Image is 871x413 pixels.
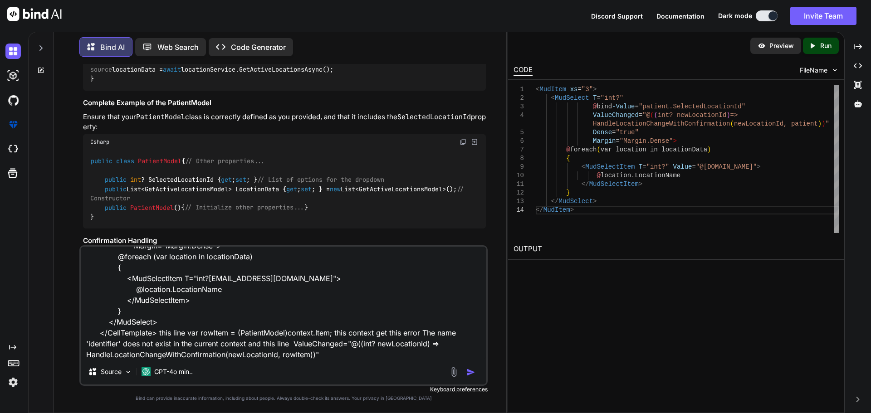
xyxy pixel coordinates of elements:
[100,42,125,53] p: Bind AI
[591,11,643,21] button: Discord Support
[642,163,646,170] span: =
[551,198,558,205] span: </
[124,368,132,376] img: Pick Models
[514,189,524,197] div: 12
[90,56,432,84] code: { locationData = locationService.GetActiveLocationsAsync(); }
[79,386,488,393] p: Keyboard preferences
[514,111,524,120] div: 4
[543,206,570,214] span: MudItem
[589,180,638,188] span: MudSelectItem
[514,85,524,94] div: 1
[555,94,589,102] span: MudSelect
[154,367,193,376] p: GPT-4o min..
[822,120,825,127] span: )
[235,176,246,184] span: set
[5,374,21,390] img: settings
[101,367,122,376] p: Source
[514,137,524,146] div: 6
[696,163,757,170] span: "@[DOMAIN_NAME]"
[136,112,185,121] code: PatientModel
[758,42,766,50] img: preview
[656,11,705,21] button: Documentation
[581,163,585,170] span: <
[800,66,827,75] span: FileName
[105,176,127,184] span: public
[90,56,432,73] span: // Fetch the active locations from your data source
[514,102,524,111] div: 3
[91,157,113,165] span: public
[566,155,570,162] span: {
[7,7,62,21] img: Bind AI
[301,185,312,193] span: set
[620,137,673,145] span: "Margin.Dense"
[600,146,707,153] span: var location in locationData
[566,189,570,196] span: }
[105,185,127,193] span: public
[658,112,726,119] span: int? newLocationId
[616,137,619,145] span: =
[221,176,232,184] span: get
[612,129,616,136] span: =
[163,65,181,73] span: await
[730,120,734,127] span: (
[734,120,818,127] span: newLocationId, patient
[514,197,524,206] div: 13
[536,206,543,214] span: </
[726,112,730,119] span: )
[90,138,109,146] span: Csharp
[591,12,643,20] span: Discord Support
[650,112,654,119] span: (
[466,368,475,377] img: icon
[635,103,638,110] span: =
[514,171,524,180] div: 10
[514,146,524,154] div: 7
[142,367,151,376] img: GPT-4o mini
[130,204,174,212] span: PatientModel
[601,94,623,102] span: "int?"
[593,112,639,119] span: ValueChanged
[597,172,600,179] span: @
[817,120,821,127] span: )
[597,94,600,102] span: =
[570,206,573,214] span: >
[673,163,692,170] span: Value
[330,185,341,193] span: new
[83,112,486,132] p: Ensure that your class is correctly defined as you provided, and that it includes the property:
[656,12,705,20] span: Documentation
[612,103,635,110] span: -Value
[593,103,597,110] span: @
[570,86,577,93] span: xs
[597,146,600,153] span: (
[130,176,141,184] span: int
[116,157,134,165] span: class
[514,163,524,171] div: 9
[5,92,21,108] img: githubDark
[593,198,597,205] span: >
[600,172,680,179] span: location.LocationName
[514,65,533,76] div: CODE
[585,163,635,170] span: MudSelectItem
[231,42,286,53] p: Code Generator
[581,86,592,93] span: "3"
[514,206,524,214] div: 14
[558,198,593,205] span: MudSelect
[581,180,589,188] span: </
[460,138,467,146] img: copy
[570,146,597,153] span: foreach
[639,103,745,110] span: "patient.SelectedLocationId"
[105,204,127,212] span: public
[157,42,199,53] p: Web Search
[539,86,566,93] span: MudItem
[566,146,570,153] span: @
[83,236,486,246] h3: Confirmation Handling
[769,41,794,50] p: Preview
[514,94,524,102] div: 2
[707,146,711,153] span: )
[820,41,832,50] p: Run
[593,120,730,127] span: HandleLocationChangeWithConfirmation
[673,137,676,145] span: >
[90,185,468,202] span: // Constructor
[593,129,612,136] span: Dense
[790,7,856,25] button: Invite Team
[593,94,597,102] span: T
